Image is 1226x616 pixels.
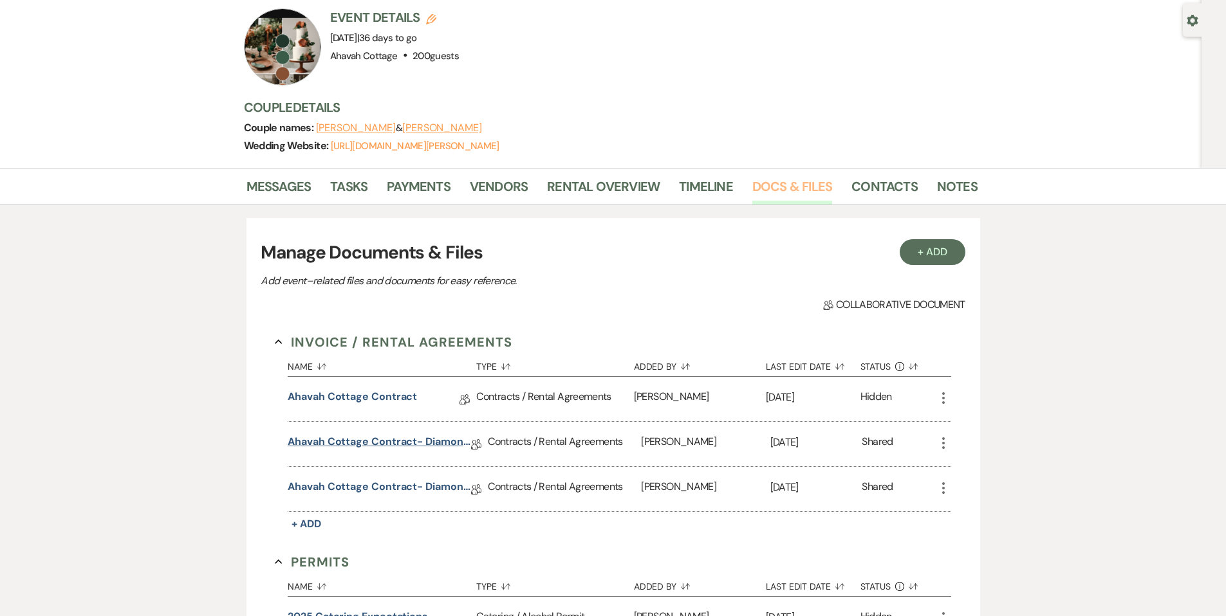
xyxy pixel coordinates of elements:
[860,352,936,376] button: Status
[641,422,770,466] div: [PERSON_NAME]
[330,50,398,62] span: Ahavah Cottage
[288,389,417,409] a: Ahavah Cottage Contract
[292,517,321,530] span: + Add
[752,176,832,204] a: Docs & Files
[331,140,499,152] a: [URL][DOMAIN_NAME][PERSON_NAME]
[275,332,512,352] button: Invoice / Rental Agreements
[476,377,633,421] div: Contracts / Rental Agreements
[470,176,528,204] a: Vendors
[476,572,633,596] button: Type
[261,239,965,266] h3: Manage Documents & Files
[770,434,862,451] p: [DATE]
[413,50,459,62] span: 200 guests
[851,176,918,204] a: Contacts
[244,121,316,134] span: Couple names:
[862,479,893,499] div: Shared
[634,352,766,376] button: Added By
[330,32,417,44] span: [DATE]
[860,362,891,371] span: Status
[488,422,641,466] div: Contracts / Rental Agreements
[766,572,860,596] button: Last Edit Date
[246,176,311,204] a: Messages
[244,139,331,152] span: Wedding Website:
[641,467,770,511] div: [PERSON_NAME]
[402,123,482,133] button: [PERSON_NAME]
[1187,14,1198,26] button: Open lead details
[860,572,936,596] button: Status
[244,98,965,116] h3: Couple Details
[823,297,965,313] span: Collaborative document
[288,352,476,376] button: Name
[860,389,892,409] div: Hidden
[476,352,633,376] button: Type
[275,552,349,572] button: Permits
[330,8,460,26] h3: Event Details
[359,32,417,44] span: 36 days to go
[387,176,450,204] a: Payments
[547,176,660,204] a: Rental Overview
[288,434,471,454] a: Ahavah Cottage Contract- Diamond Package
[766,352,860,376] button: Last Edit Date
[357,32,417,44] span: |
[766,389,860,406] p: [DATE]
[860,582,891,591] span: Status
[261,273,711,289] p: Add event–related files and documents for easy reference.
[288,515,325,533] button: + Add
[937,176,978,204] a: Notes
[770,479,862,496] p: [DATE]
[634,572,766,596] button: Added By
[634,377,766,421] div: [PERSON_NAME]
[288,572,476,596] button: Name
[900,239,965,265] button: + Add
[288,479,471,499] a: Ahavah Cottage Contract- Diamond Package
[679,176,733,204] a: Timeline
[488,467,641,511] div: Contracts / Rental Agreements
[862,434,893,454] div: Shared
[330,176,367,204] a: Tasks
[316,123,396,133] button: [PERSON_NAME]
[316,122,482,134] span: &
